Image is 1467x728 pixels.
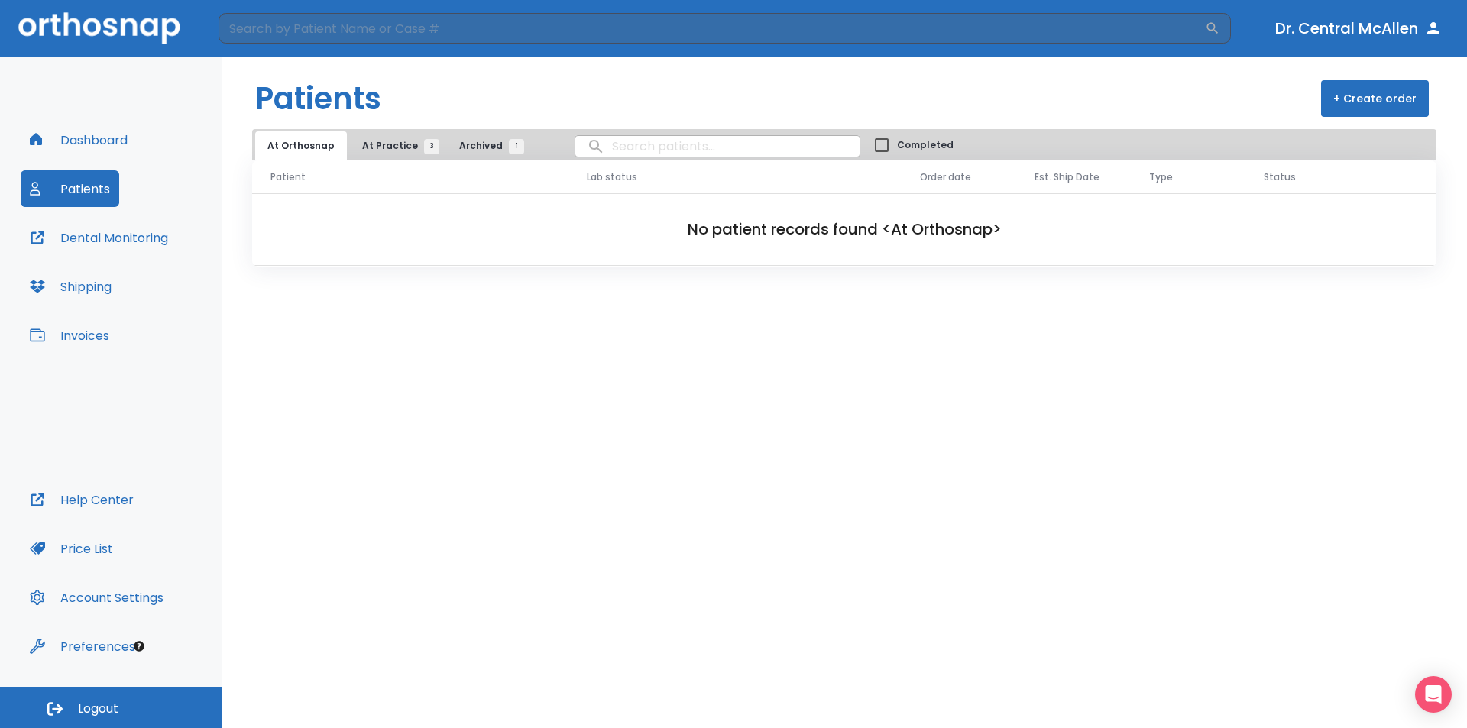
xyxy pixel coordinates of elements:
h2: No patient records found <At Orthosnap> [277,218,1412,241]
button: Dental Monitoring [21,219,177,256]
div: Open Intercom Messenger [1415,676,1452,713]
button: Shipping [21,268,121,305]
button: Account Settings [21,579,173,616]
span: Completed [897,138,954,152]
div: Tooltip anchor [132,639,146,653]
span: Order date [920,170,971,184]
span: Patient [270,170,306,184]
span: 3 [424,139,439,154]
span: Est. Ship Date [1035,170,1099,184]
span: Lab status [587,170,637,184]
h1: Patients [255,76,381,121]
button: + Create order [1321,80,1429,117]
button: Dashboard [21,121,137,158]
input: Search by Patient Name or Case # [219,13,1205,44]
button: At Orthosnap [255,131,347,160]
span: Status [1264,170,1296,184]
input: search [575,131,860,161]
button: Preferences [21,628,144,665]
span: Type [1149,170,1173,184]
button: Help Center [21,481,143,518]
button: Dr. Central McAllen [1269,15,1449,42]
img: Orthosnap [18,12,180,44]
button: Invoices [21,317,118,354]
div: tabs [255,131,532,160]
span: At Practice [362,139,432,153]
button: Patients [21,170,119,207]
button: Price List [21,530,122,567]
span: Archived [459,139,517,153]
span: 1 [509,139,524,154]
span: Logout [78,700,118,717]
